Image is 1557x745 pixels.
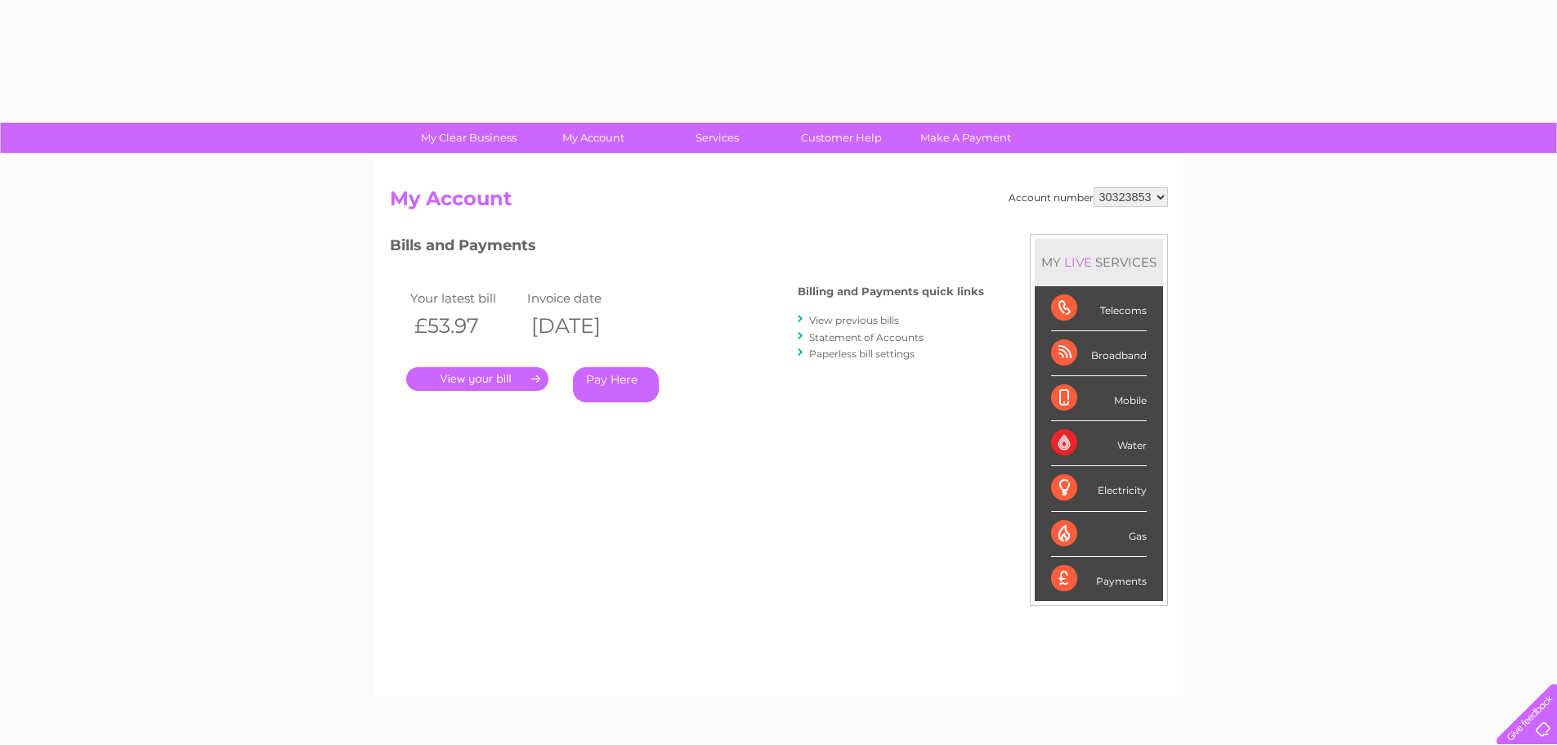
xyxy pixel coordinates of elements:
h3: Bills and Payments [390,234,984,263]
td: Invoice date [523,287,641,309]
a: Make A Payment [898,123,1033,153]
a: Customer Help [774,123,909,153]
h2: My Account [390,187,1168,218]
div: Mobile [1051,376,1147,421]
a: Pay Here [573,367,659,402]
a: Services [650,123,785,153]
a: View previous bills [809,314,899,326]
a: My Account [526,123,660,153]
td: Your latest bill [406,287,524,309]
div: Gas [1051,512,1147,557]
div: Water [1051,421,1147,466]
th: £53.97 [406,309,524,343]
th: [DATE] [523,309,641,343]
a: Statement of Accounts [809,331,924,343]
div: LIVE [1061,254,1095,270]
div: Payments [1051,557,1147,601]
div: Account number [1009,187,1168,207]
h4: Billing and Payments quick links [798,285,984,298]
a: . [406,367,548,391]
div: Telecoms [1051,286,1147,331]
div: MY SERVICES [1035,239,1163,285]
div: Electricity [1051,466,1147,511]
div: Broadband [1051,331,1147,376]
a: Paperless bill settings [809,348,915,360]
a: My Clear Business [401,123,536,153]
